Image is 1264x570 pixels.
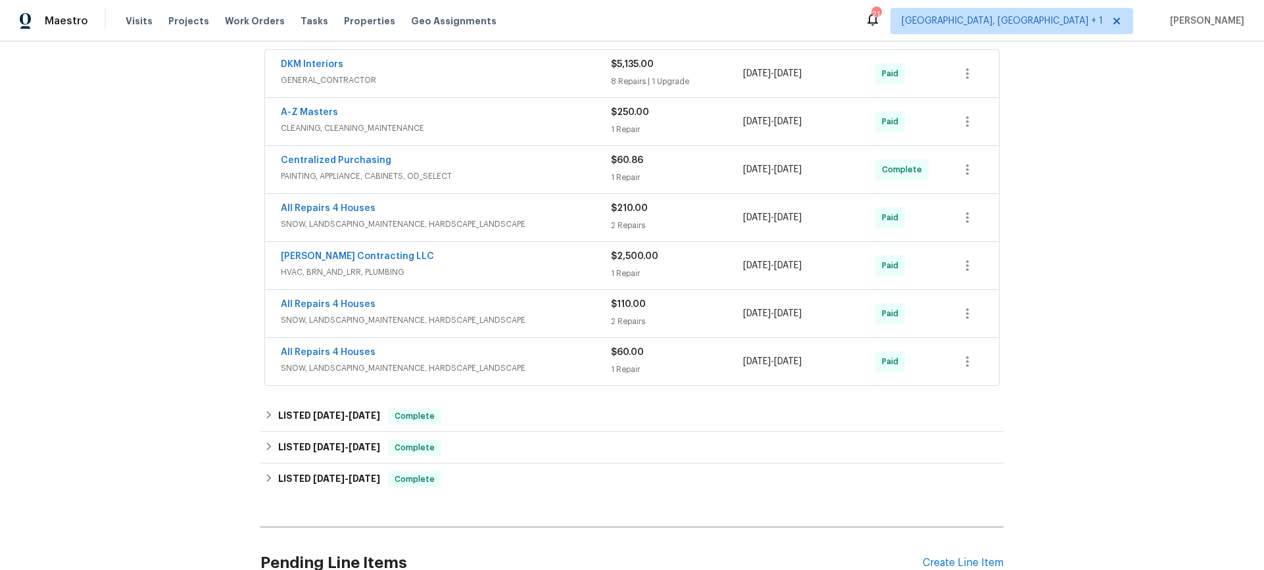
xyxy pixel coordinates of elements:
[281,170,611,183] span: PAINTING, APPLIANCE, CABINETS, OD_SELECT
[313,411,345,420] span: [DATE]
[611,267,743,280] div: 1 Repair
[611,252,658,261] span: $2,500.00
[743,355,802,368] span: -
[1165,14,1244,28] span: [PERSON_NAME]
[281,122,611,135] span: CLEANING, CLEANING_MAINTENANCE
[743,261,771,270] span: [DATE]
[45,14,88,28] span: Maestro
[349,474,380,483] span: [DATE]
[313,474,380,483] span: -
[281,266,611,279] span: HVAC, BRN_AND_LRR, PLUMBING
[611,75,743,88] div: 8 Repairs | 1 Upgrade
[389,441,440,454] span: Complete
[313,411,380,420] span: -
[882,211,904,224] span: Paid
[278,440,380,456] h6: LISTED
[743,309,771,318] span: [DATE]
[281,300,376,309] a: All Repairs 4 Houses
[743,357,771,366] span: [DATE]
[902,14,1103,28] span: [GEOGRAPHIC_DATA], [GEOGRAPHIC_DATA] + 1
[743,307,802,320] span: -
[313,442,345,452] span: [DATE]
[882,115,904,128] span: Paid
[260,400,1004,432] div: LISTED [DATE]-[DATE]Complete
[281,156,391,165] a: Centralized Purchasing
[882,67,904,80] span: Paid
[389,473,440,486] span: Complete
[743,163,802,176] span: -
[882,307,904,320] span: Paid
[871,8,881,21] div: 21
[281,204,376,213] a: All Repairs 4 Houses
[313,474,345,483] span: [DATE]
[281,348,376,357] a: All Repairs 4 Houses
[281,362,611,375] span: SNOW, LANDSCAPING_MAINTENANCE, HARDSCAPE_LANDSCAPE
[611,315,743,328] div: 2 Repairs
[126,14,153,28] span: Visits
[278,471,380,487] h6: LISTED
[611,60,654,69] span: $5,135.00
[774,357,802,366] span: [DATE]
[281,74,611,87] span: GENERAL_CONTRACTOR
[743,213,771,222] span: [DATE]
[301,16,328,26] span: Tasks
[349,442,380,452] span: [DATE]
[611,300,646,309] span: $110.00
[611,123,743,136] div: 1 Repair
[882,259,904,272] span: Paid
[774,117,802,126] span: [DATE]
[611,108,649,117] span: $250.00
[774,261,802,270] span: [DATE]
[281,314,611,327] span: SNOW, LANDSCAPING_MAINTENANCE, HARDSCAPE_LANDSCAPE
[743,117,771,126] span: [DATE]
[611,348,644,357] span: $60.00
[923,557,1004,569] div: Create Line Item
[743,259,802,272] span: -
[168,14,209,28] span: Projects
[882,163,927,176] span: Complete
[743,67,802,80] span: -
[349,411,380,420] span: [DATE]
[344,14,395,28] span: Properties
[743,165,771,174] span: [DATE]
[611,219,743,232] div: 2 Repairs
[281,60,343,69] a: DKM Interiors
[313,442,380,452] span: -
[281,108,338,117] a: A-Z Masters
[225,14,285,28] span: Work Orders
[611,171,743,184] div: 1 Repair
[281,218,611,231] span: SNOW, LANDSCAPING_MAINTENANCE, HARDSCAPE_LANDSCAPE
[260,432,1004,463] div: LISTED [DATE]-[DATE]Complete
[743,69,771,78] span: [DATE]
[389,410,440,423] span: Complete
[743,211,802,224] span: -
[278,408,380,424] h6: LISTED
[411,14,497,28] span: Geo Assignments
[611,204,648,213] span: $210.00
[882,355,904,368] span: Paid
[281,252,434,261] a: [PERSON_NAME] Contracting LLC
[743,115,802,128] span: -
[774,165,802,174] span: [DATE]
[611,363,743,376] div: 1 Repair
[774,309,802,318] span: [DATE]
[774,213,802,222] span: [DATE]
[611,156,643,165] span: $60.86
[260,463,1004,495] div: LISTED [DATE]-[DATE]Complete
[774,69,802,78] span: [DATE]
